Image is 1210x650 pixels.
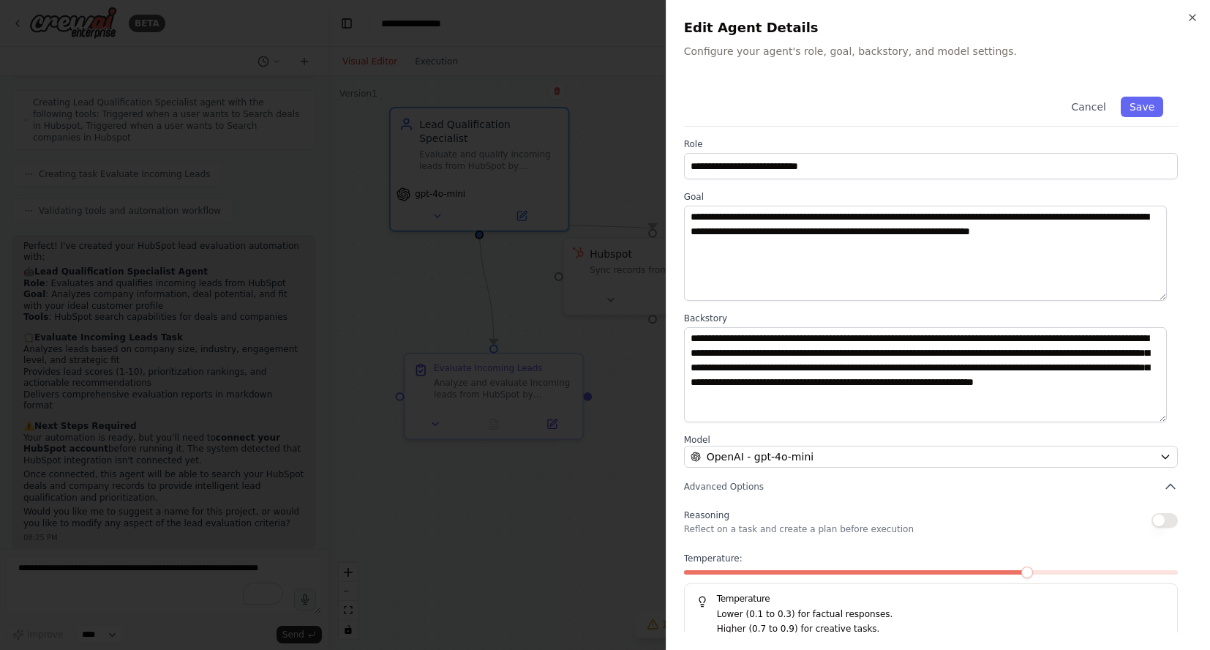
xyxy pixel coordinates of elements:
button: Cancel [1062,97,1114,117]
button: OpenAI - gpt-4o-mini [684,446,1178,468]
span: OpenAI - gpt-4o-mini [707,449,813,464]
label: Backstory [684,313,1178,324]
p: Lower (0.1 to 0.3) for factual responses. [717,608,1165,622]
h2: Edit Agent Details [684,18,1192,38]
button: Save [1121,97,1163,117]
label: Role [684,138,1178,150]
label: Model [684,434,1178,446]
span: Advanced Options [684,481,764,493]
label: Goal [684,191,1178,203]
span: Reasoning [684,510,729,520]
h5: Temperature [696,593,1165,605]
span: Temperature: [684,553,743,564]
button: Advanced Options [684,479,1178,494]
p: Reflect on a task and create a plan before execution [684,523,914,535]
p: Higher (0.7 to 0.9) for creative tasks. [717,622,1165,637]
p: Configure your agent's role, goal, backstory, and model settings. [684,44,1192,59]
